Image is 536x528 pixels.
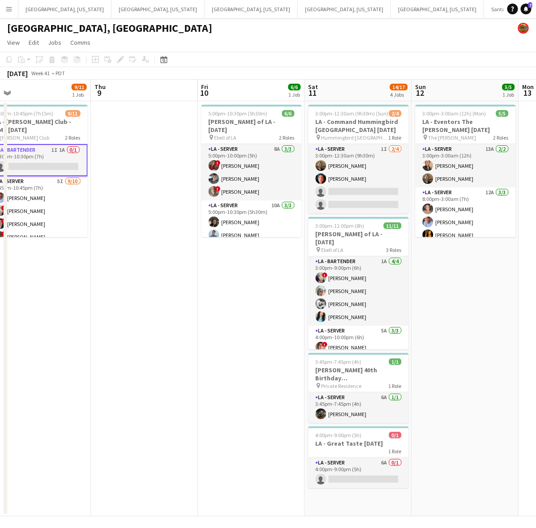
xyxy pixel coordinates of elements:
span: Comms [70,38,90,47]
span: 4:00pm-9:00pm (5h) [316,432,362,439]
span: 3:00pm-12:30am (9h30m) (Sun) [316,110,389,117]
a: Jobs [44,37,65,48]
span: View [7,38,20,47]
span: Private Residence [322,383,362,389]
h3: LA - Eventors The [PERSON_NAME] [DATE] [416,118,516,134]
span: Mon [523,83,534,91]
span: ! [322,273,328,278]
span: 1 Role [389,448,402,455]
span: ! [215,160,221,166]
app-card-role: LA - Server5A3/34:00pm-10:00pm (6h)![PERSON_NAME] [309,326,409,382]
span: 5:00pm-10:30pm (5h30m) [209,110,268,117]
span: 7 [528,2,532,8]
span: 3:00pm-3:00am (12h) (Mon) [423,110,486,117]
span: Sat [309,83,318,91]
span: 1 Role [389,134,402,141]
span: 6/6 [288,84,301,90]
span: ! [1,205,7,211]
span: Ebell of LA [322,247,344,253]
span: 11 [307,88,318,98]
app-card-role: LA - Server6A1/13:45pm-7:45pm (4h)[PERSON_NAME] [309,392,409,423]
h3: [PERSON_NAME] of LA - [DATE] [309,230,409,246]
app-card-role: LA - Bartender1A4/43:00pm-9:00pm (6h)![PERSON_NAME][PERSON_NAME][PERSON_NAME][PERSON_NAME] [309,256,409,326]
span: Edit [29,38,39,47]
span: Hummingbird [GEOGRAPHIC_DATA] - Q-[GEOGRAPHIC_DATA] [322,134,389,141]
app-user-avatar: Rollin Hero [518,23,529,34]
app-card-role: LA - Server6A0/14:00pm-9:00pm (5h) [309,458,409,488]
span: 11/11 [384,222,402,229]
app-job-card: 3:00pm-11:00pm (8h)11/11[PERSON_NAME] of LA - [DATE] Ebell of LA3 RolesLA - Bartender1A4/43:00pm-... [309,217,409,349]
span: Week 41 [30,70,52,77]
span: 2 Roles [493,134,509,141]
span: 2 Roles [65,134,81,141]
h3: LA - Command Hummingbird [GEOGRAPHIC_DATA] [DATE] [309,118,409,134]
app-card-role: LA - Server13A2/23:00pm-3:00am (12h)[PERSON_NAME][PERSON_NAME] [416,144,516,187]
span: 10 [200,88,209,98]
button: [GEOGRAPHIC_DATA], [US_STATE] [111,0,205,18]
h3: [PERSON_NAME] of LA - [DATE] [202,118,302,134]
div: 1 Job [72,91,86,98]
span: The [PERSON_NAME] [429,134,476,141]
span: 3:45pm-7:45pm (4h) [316,358,362,365]
span: 14/17 [390,84,408,90]
div: 1 Job [503,91,515,98]
span: 5/5 [496,110,509,117]
span: 3:00pm-11:00pm (8h) [316,222,364,229]
span: Ebell of LA [214,134,237,141]
span: Fri [202,83,209,91]
h3: LA - Great Taste [DATE] [309,439,409,447]
span: ! [322,342,328,347]
app-job-card: 3:45pm-7:45pm (4h)1/1[PERSON_NAME] 40th Birthday [DEMOGRAPHIC_DATA] Private Residence1 RoleLA - S... [309,353,409,423]
button: [GEOGRAPHIC_DATA], [US_STATE] [205,0,298,18]
span: 9/11 [65,110,81,117]
button: [GEOGRAPHIC_DATA], [US_STATE] [18,0,111,18]
a: 7 [521,4,532,14]
span: 9/11 [72,84,87,90]
span: 2/4 [389,110,402,117]
app-card-role: LA - Server10A3/35:00pm-10:30pm (5h30m)[PERSON_NAME][PERSON_NAME] [202,200,302,257]
div: 4 Jobs [390,91,407,98]
app-card-role: LA - Server8A3/35:00pm-10:00pm (5h)![PERSON_NAME][PERSON_NAME]![PERSON_NAME] [202,144,302,200]
span: 0/1 [389,432,402,439]
a: View [4,37,23,48]
button: [GEOGRAPHIC_DATA], [US_STATE] [298,0,391,18]
span: 3 Roles [386,247,402,253]
app-card-role: LA - Server1I2/43:00pm-12:30am (9h30m)[PERSON_NAME][PERSON_NAME] [309,144,409,213]
span: 13 [521,88,534,98]
app-job-card: 5:00pm-10:30pm (5h30m)6/6[PERSON_NAME] of LA - [DATE] Ebell of LA2 RolesLA - Server8A3/35:00pm-10... [202,105,302,237]
span: 1/1 [389,358,402,365]
h3: [PERSON_NAME] 40th Birthday [DEMOGRAPHIC_DATA] [309,366,409,382]
span: Jobs [48,38,61,47]
span: Sun [416,83,426,91]
div: [DATE] [7,69,28,78]
span: 12 [414,88,426,98]
a: Edit [25,37,43,48]
span: 2 Roles [279,134,295,141]
span: 9 [93,88,106,98]
app-card-role: LA - Server12A3/38:00pm-3:00am (7h)[PERSON_NAME][PERSON_NAME][PERSON_NAME] [416,187,516,244]
span: [PERSON_NAME] Club [0,134,50,141]
app-job-card: 3:00pm-3:00am (12h) (Mon)5/5LA - Eventors The [PERSON_NAME] [DATE] The [PERSON_NAME]2 RolesLA - S... [416,105,516,237]
div: PDT [56,70,65,77]
app-job-card: 3:00pm-12:30am (9h30m) (Sun)2/4LA - Command Hummingbird [GEOGRAPHIC_DATA] [DATE] Hummingbird [GEO... [309,105,409,213]
a: Comms [67,37,94,48]
span: 1 Role [389,383,402,389]
span: 6/6 [282,110,295,117]
app-job-card: 4:00pm-9:00pm (5h)0/1LA - Great Taste [DATE]1 RoleLA - Server6A0/14:00pm-9:00pm (5h) [309,426,409,488]
h1: [GEOGRAPHIC_DATA], [GEOGRAPHIC_DATA] [7,21,212,35]
button: [GEOGRAPHIC_DATA], [US_STATE] [391,0,484,18]
span: ! [1,218,7,224]
span: ! [215,186,221,192]
span: 5/5 [502,84,515,90]
span: Thu [94,83,106,91]
span: ! [1,231,7,237]
div: 1 Job [289,91,300,98]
